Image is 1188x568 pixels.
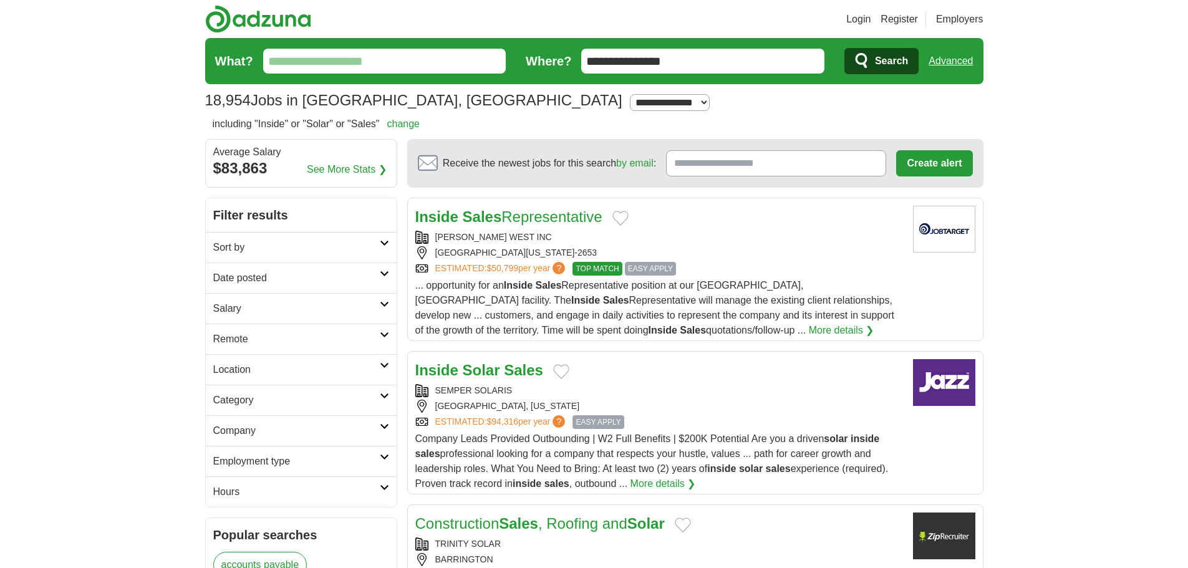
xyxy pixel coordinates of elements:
[205,89,251,112] span: 18,954
[213,301,380,316] h2: Salary
[875,49,908,74] span: Search
[463,208,502,225] strong: Sales
[739,463,763,474] strong: solar
[824,433,848,444] strong: solar
[572,415,624,429] span: EASY APPLY
[213,362,380,377] h2: Location
[206,354,397,385] a: Location
[913,513,975,559] img: Company logo
[415,537,903,551] div: TRINITY SOLAR
[504,280,533,291] strong: Inside
[213,157,389,180] div: $83,863
[415,362,543,378] a: Inside Solar Sales
[213,271,380,286] h2: Date posted
[851,433,879,444] strong: inside
[913,206,975,253] img: Company logo
[929,49,973,74] a: Advanced
[415,384,903,397] div: SEMPER SOLARIS
[206,324,397,354] a: Remote
[536,280,562,291] strong: Sales
[649,325,677,335] strong: Inside
[213,454,380,469] h2: Employment type
[205,5,311,33] img: Adzuna logo
[307,162,387,177] a: See More Stats ❯
[553,415,565,428] span: ?
[387,118,420,129] a: change
[486,263,518,273] span: $50,799
[572,262,622,276] span: TOP MATCH
[463,362,500,378] strong: Solar
[206,446,397,476] a: Employment type
[415,208,602,225] a: Inside SalesRepresentative
[881,12,918,27] a: Register
[766,463,791,474] strong: sales
[571,295,600,306] strong: Inside
[213,393,380,408] h2: Category
[616,158,654,168] a: by email
[206,293,397,324] a: Salary
[844,48,919,74] button: Search
[206,415,397,446] a: Company
[415,515,665,532] a: ConstructionSales, Roofing andSolar
[809,323,874,338] a: More details ❯
[206,385,397,415] a: Category
[499,515,538,532] strong: Sales
[603,295,629,306] strong: Sales
[435,415,568,429] a: ESTIMATED:$94,316per year?
[213,332,380,347] h2: Remote
[707,463,736,474] strong: inside
[553,262,565,274] span: ?
[205,92,622,108] h1: Jobs in [GEOGRAPHIC_DATA], [GEOGRAPHIC_DATA]
[213,147,389,157] div: Average Salary
[553,364,569,379] button: Add to favorite jobs
[215,52,253,70] label: What?
[504,362,543,378] strong: Sales
[913,359,975,406] img: Company logo
[627,515,665,532] strong: Solar
[415,208,458,225] strong: Inside
[213,240,380,255] h2: Sort by
[896,150,972,176] button: Create alert
[206,232,397,262] a: Sort by
[936,12,983,27] a: Employers
[680,325,706,335] strong: Sales
[415,433,889,489] span: Company Leads Provided Outbounding | W2 Full Benefits | $200K Potential Are you a driven professi...
[415,400,903,413] div: [GEOGRAPHIC_DATA], [US_STATE]
[675,517,691,532] button: Add to favorite jobs
[544,478,569,489] strong: sales
[526,52,571,70] label: Where?
[415,231,903,244] div: [PERSON_NAME] WEST INC
[213,526,389,544] h2: Popular searches
[612,211,629,226] button: Add to favorite jobs
[206,198,397,232] h2: Filter results
[213,484,380,499] h2: Hours
[415,553,903,566] div: BARRINGTON
[486,416,518,426] span: $94,316
[625,262,676,276] span: EASY APPLY
[443,156,656,171] span: Receive the newest jobs for this search :
[415,448,440,459] strong: sales
[415,280,894,335] span: ... opportunity for an Representative position at our [GEOGRAPHIC_DATA], [GEOGRAPHIC_DATA] facili...
[206,262,397,293] a: Date posted
[415,246,903,259] div: [GEOGRAPHIC_DATA][US_STATE]-2653
[206,476,397,507] a: Hours
[415,362,458,378] strong: Inside
[513,478,541,489] strong: inside
[846,12,871,27] a: Login
[213,423,380,438] h2: Company
[630,476,696,491] a: More details ❯
[435,262,568,276] a: ESTIMATED:$50,799per year?
[213,117,420,132] h2: including "Inside" or "Solar" or "Sales"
